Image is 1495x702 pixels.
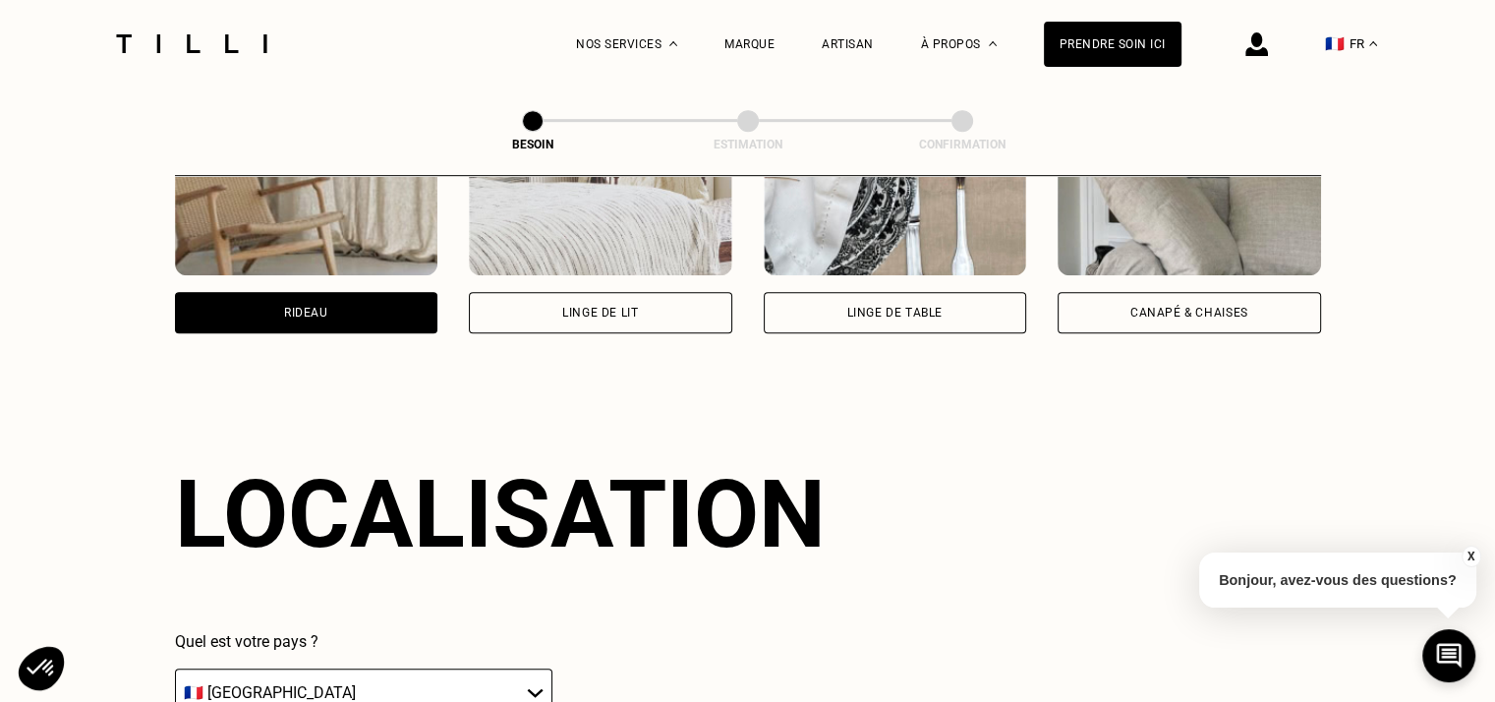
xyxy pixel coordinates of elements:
button: X [1461,546,1480,567]
div: Linge de lit [562,307,638,319]
div: Rideau [284,307,328,319]
div: Canapé & chaises [1130,307,1248,319]
img: Tilli retouche votre Canapé & chaises [1058,98,1321,275]
span: 🇫🇷 [1325,34,1345,53]
div: Confirmation [864,138,1061,151]
div: Linge de table [847,307,943,319]
a: Prendre soin ici [1044,22,1181,67]
img: Logo du service de couturière Tilli [109,34,274,53]
img: menu déroulant [1369,41,1377,46]
img: Tilli retouche votre Linge de lit [469,98,732,275]
p: Quel est votre pays ? [175,632,552,651]
a: Artisan [822,37,874,51]
img: Tilli retouche votre Linge de table [764,98,1027,275]
img: Menu déroulant à propos [989,41,997,46]
img: icône connexion [1245,32,1268,56]
div: Estimation [650,138,846,151]
p: Bonjour, avez-vous des questions? [1199,553,1476,608]
img: Tilli retouche votre Rideau [175,98,438,275]
a: Marque [724,37,775,51]
div: Localisation [175,459,826,569]
div: Besoin [434,138,631,151]
img: Menu déroulant [669,41,677,46]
